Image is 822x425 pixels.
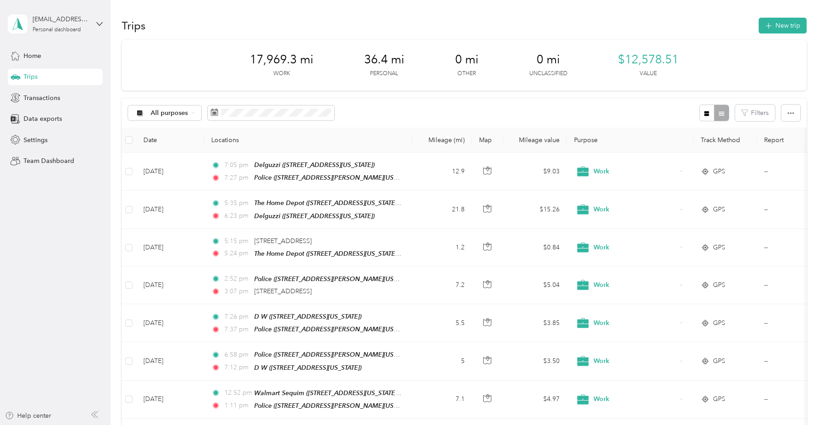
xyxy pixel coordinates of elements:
[224,388,250,398] span: 12:52 pm
[224,173,250,183] span: 7:27 pm
[224,401,250,411] span: 1:11 pm
[594,280,676,290] span: Work
[136,229,204,267] td: [DATE]
[254,325,417,333] span: Police ([STREET_ADDRESS][PERSON_NAME][US_STATE])
[136,342,204,380] td: [DATE]
[224,325,250,334] span: 7:37 pm
[504,191,567,229] td: $15.26
[504,381,567,419] td: $4.97
[224,363,250,372] span: 7:12 pm
[250,53,314,67] span: 17,969.3 mi
[529,70,567,78] p: Unclassified
[224,160,250,170] span: 7:05 pm
[224,287,250,296] span: 3:07 pm
[254,237,312,245] span: [STREET_ADDRESS]
[594,318,676,328] span: Work
[713,167,725,177] span: GPS
[224,274,250,284] span: 2:52 pm
[594,205,676,215] span: Work
[136,304,204,342] td: [DATE]
[224,248,250,258] span: 5:24 pm
[24,135,48,145] span: Settings
[504,304,567,342] td: $3.85
[713,394,725,404] span: GPS
[713,243,725,253] span: GPS
[24,156,74,166] span: Team Dashboard
[504,128,567,153] th: Mileage value
[640,70,657,78] p: Value
[254,250,430,258] span: The Home Depot ([STREET_ADDRESS][US_STATE][US_STATE])
[472,128,504,153] th: Map
[254,364,361,371] span: D W ([STREET_ADDRESS][US_STATE])
[759,18,807,33] button: New trip
[254,287,312,295] span: [STREET_ADDRESS]
[254,275,417,283] span: Police ([STREET_ADDRESS][PERSON_NAME][US_STATE])
[224,211,250,221] span: 6:23 pm
[412,153,472,191] td: 12.9
[412,342,472,380] td: 5
[771,374,822,425] iframe: Everlance-gr Chat Button Frame
[136,191,204,229] td: [DATE]
[364,53,404,67] span: 36.4 mi
[412,267,472,304] td: 7.2
[713,318,725,328] span: GPS
[254,161,375,168] span: Delguzzi ([STREET_ADDRESS][US_STATE])
[224,350,250,360] span: 6:58 pm
[136,267,204,304] td: [DATE]
[254,389,430,397] span: Walmart Sequim ([STREET_ADDRESS][US_STATE][US_STATE])
[224,312,250,322] span: 7:26 pm
[504,153,567,191] td: $9.03
[254,174,417,181] span: Police ([STREET_ADDRESS][PERSON_NAME][US_STATE])
[713,280,725,290] span: GPS
[273,70,290,78] p: Work
[713,205,725,215] span: GPS
[412,128,472,153] th: Mileage (mi)
[136,381,204,419] td: [DATE]
[254,351,417,358] span: Police ([STREET_ADDRESS][PERSON_NAME][US_STATE])
[254,199,430,207] span: The Home Depot ([STREET_ADDRESS][US_STATE][US_STATE])
[594,243,676,253] span: Work
[504,342,567,380] td: $3.50
[504,229,567,267] td: $0.84
[136,153,204,191] td: [DATE]
[224,236,250,246] span: 5:15 pm
[412,381,472,419] td: 7.1
[504,267,567,304] td: $5.04
[537,53,560,67] span: 0 mi
[254,402,417,410] span: Police ([STREET_ADDRESS][PERSON_NAME][US_STATE])
[224,198,250,208] span: 5:35 pm
[136,128,204,153] th: Date
[457,70,476,78] p: Other
[412,229,472,267] td: 1.2
[24,51,41,61] span: Home
[33,27,81,33] div: Personal dashboard
[713,356,725,366] span: GPS
[24,114,62,124] span: Data exports
[412,304,472,342] td: 5.5
[370,70,398,78] p: Personal
[455,53,479,67] span: 0 mi
[254,212,375,220] span: Delguzzi ([STREET_ADDRESS][US_STATE])
[412,191,472,229] td: 21.8
[594,394,676,404] span: Work
[33,14,89,24] div: [EMAIL_ADDRESS][DOMAIN_NAME]
[594,167,676,177] span: Work
[122,21,146,30] h1: Trips
[735,105,775,121] button: Filters
[24,93,60,103] span: Transactions
[5,411,51,420] button: Help center
[254,313,361,320] span: D W ([STREET_ADDRESS][US_STATE])
[694,128,757,153] th: Track Method
[594,356,676,366] span: Work
[151,110,188,116] span: All purposes
[567,128,694,153] th: Purpose
[204,128,412,153] th: Locations
[618,53,679,67] span: $12,578.51
[24,72,38,81] span: Trips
